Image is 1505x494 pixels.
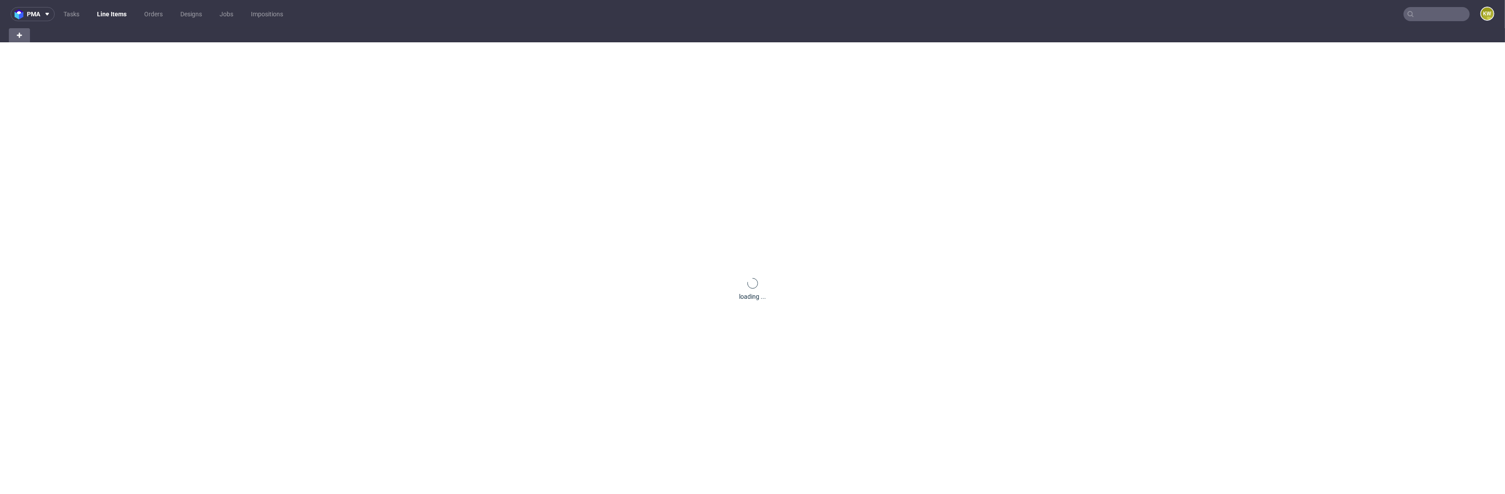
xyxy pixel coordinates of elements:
figcaption: KW [1481,7,1494,20]
img: logo [15,9,27,19]
a: Tasks [58,7,85,21]
a: Designs [175,7,207,21]
a: Line Items [92,7,132,21]
a: Orders [139,7,168,21]
span: pma [27,11,40,17]
a: Impositions [246,7,288,21]
button: pma [11,7,55,21]
div: loading ... [739,292,766,301]
a: Jobs [214,7,239,21]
